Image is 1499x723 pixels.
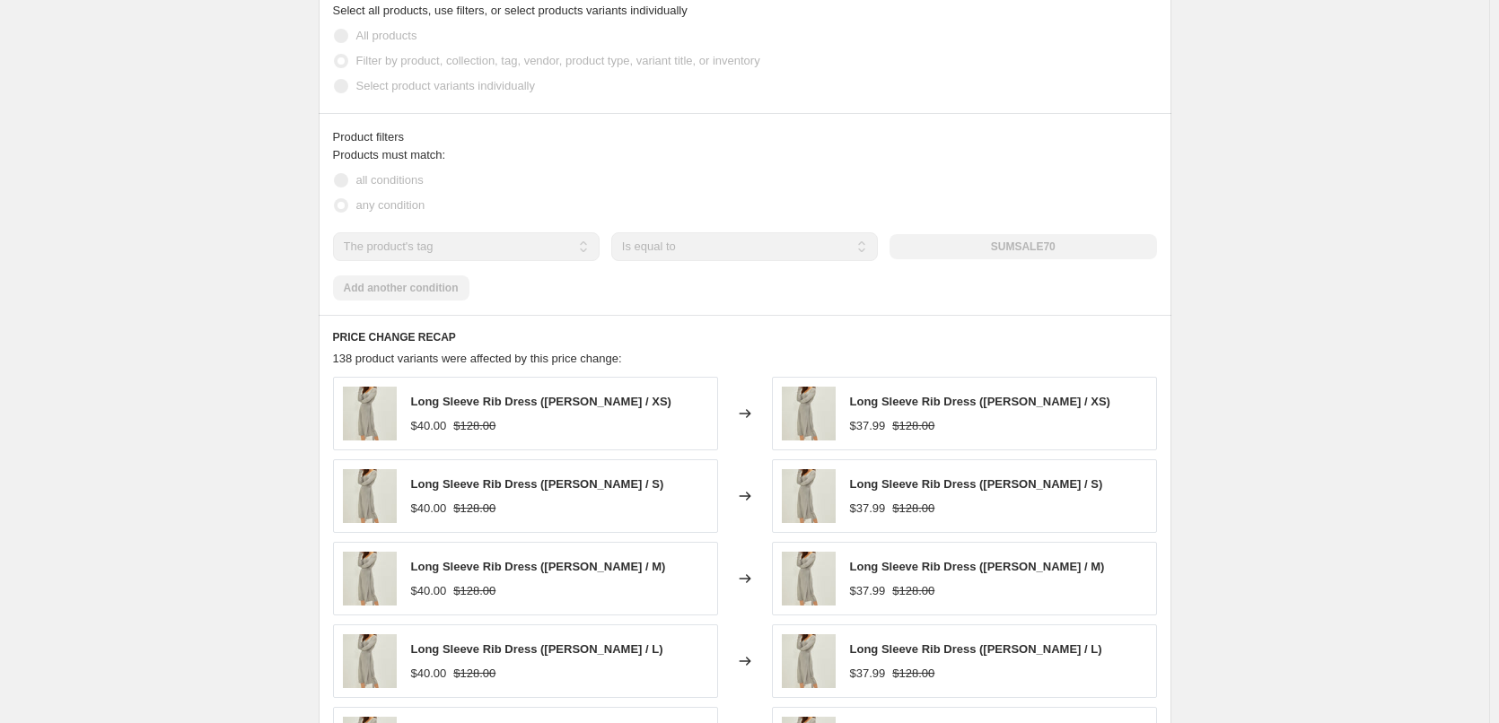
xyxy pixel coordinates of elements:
div: Product filters [333,128,1157,146]
div: $40.00 [411,582,447,600]
span: Products must match: [333,148,446,161]
strike: $128.00 [453,417,495,435]
span: any condition [356,198,425,212]
div: $37.99 [850,582,886,600]
strike: $128.00 [892,417,934,435]
img: SNR0264S_58V_80x.jpg [782,552,836,605]
img: SNR0264S_58V_80x.jpg [343,387,397,440]
img: SNR0264S_58V_80x.jpg [343,552,397,605]
span: Long Sleeve Rib Dress ([PERSON_NAME] / M) [411,560,666,573]
img: SNR0264S_58V_80x.jpg [782,469,836,523]
div: $40.00 [411,500,447,518]
span: Long Sleeve Rib Dress ([PERSON_NAME] / S) [850,477,1103,491]
img: SNR0264S_58V_80x.jpg [782,634,836,688]
img: SNR0264S_58V_80x.jpg [343,469,397,523]
span: Long Sleeve Rib Dress ([PERSON_NAME] / S) [411,477,664,491]
img: SNR0264S_58V_80x.jpg [343,634,397,688]
img: SNR0264S_58V_80x.jpg [782,387,836,440]
strike: $128.00 [892,500,934,518]
div: $37.99 [850,665,886,683]
div: $40.00 [411,665,447,683]
strike: $128.00 [892,665,934,683]
span: Select product variants individually [356,79,535,92]
strike: $128.00 [892,582,934,600]
div: $37.99 [850,500,886,518]
strike: $128.00 [453,582,495,600]
span: Long Sleeve Rib Dress ([PERSON_NAME] / L) [850,642,1102,656]
span: Long Sleeve Rib Dress ([PERSON_NAME] / XS) [850,395,1110,408]
span: 138 product variants were affected by this price change: [333,352,622,365]
div: $40.00 [411,417,447,435]
span: Long Sleeve Rib Dress ([PERSON_NAME] / M) [850,560,1105,573]
h6: PRICE CHANGE RECAP [333,330,1157,344]
span: Long Sleeve Rib Dress ([PERSON_NAME] / XS) [411,395,671,408]
span: All products [356,29,417,42]
strike: $128.00 [453,500,495,518]
div: $37.99 [850,417,886,435]
span: Select all products, use filters, or select products variants individually [333,4,688,17]
span: Long Sleeve Rib Dress ([PERSON_NAME] / L) [411,642,663,656]
span: Filter by product, collection, tag, vendor, product type, variant title, or inventory [356,54,760,67]
span: all conditions [356,173,424,187]
strike: $128.00 [453,665,495,683]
